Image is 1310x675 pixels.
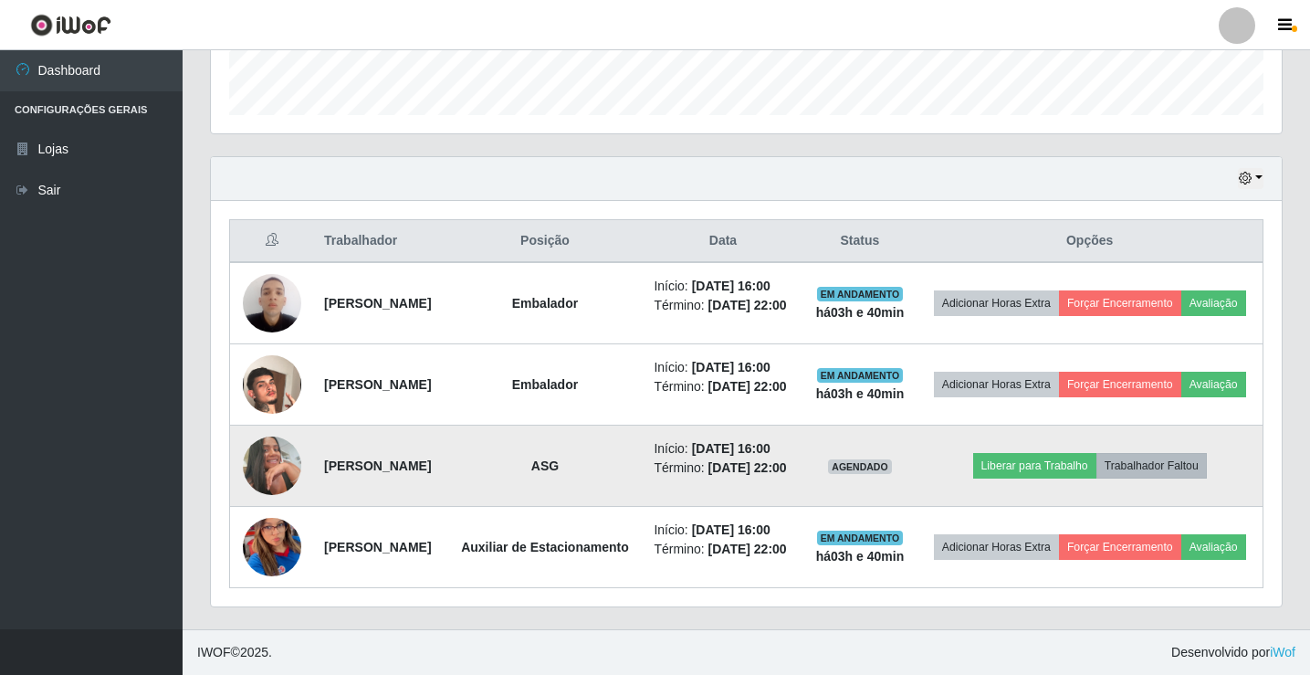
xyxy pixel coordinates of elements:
li: Início: [654,277,791,296]
button: Forçar Encerramento [1059,290,1181,316]
time: [DATE] 22:00 [708,542,787,556]
strong: há 03 h e 40 min [816,386,905,401]
button: Forçar Encerramento [1059,534,1181,560]
a: iWof [1270,645,1295,659]
strong: Embalador [512,377,578,392]
li: Término: [654,296,791,315]
time: [DATE] 16:00 [692,522,770,537]
img: 1726002463138.jpeg [243,332,301,437]
time: [DATE] 22:00 [708,379,787,394]
span: AGENDADO [828,459,892,474]
time: [DATE] 16:00 [692,279,770,293]
span: © 2025 . [197,643,272,662]
button: Adicionar Horas Extra [934,290,1059,316]
th: Status [803,220,917,263]
img: 1701349754449.jpeg [243,264,301,342]
span: EM ANDAMENTO [817,531,904,545]
th: Data [643,220,802,263]
button: Avaliação [1181,534,1246,560]
img: 1754749446637.jpeg [243,437,301,495]
button: Avaliação [1181,372,1246,397]
span: Desenvolvido por [1171,643,1295,662]
li: Término: [654,377,791,396]
button: Liberar para Trabalho [973,453,1096,479]
li: Início: [654,439,791,459]
button: Trabalhador Faltou [1096,453,1207,479]
th: Trabalhador [313,220,446,263]
img: 1756911875276.jpeg [243,484,301,611]
th: Posição [447,220,644,263]
strong: [PERSON_NAME] [324,296,431,311]
strong: ASG [531,459,559,473]
time: [DATE] 22:00 [708,298,787,312]
strong: há 03 h e 40 min [816,549,905,564]
span: IWOF [197,645,231,659]
img: CoreUI Logo [30,14,111,37]
li: Término: [654,540,791,559]
button: Adicionar Horas Extra [934,534,1059,560]
li: Término: [654,459,791,478]
strong: [PERSON_NAME] [324,377,431,392]
time: [DATE] 16:00 [692,441,770,456]
button: Avaliação [1181,290,1246,316]
span: EM ANDAMENTO [817,368,904,383]
strong: [PERSON_NAME] [324,459,431,473]
strong: Embalador [512,296,578,311]
strong: há 03 h e 40 min [816,305,905,320]
button: Forçar Encerramento [1059,372,1181,397]
li: Início: [654,358,791,377]
strong: [PERSON_NAME] [324,540,431,554]
th: Opções [917,220,1263,263]
button: Adicionar Horas Extra [934,372,1059,397]
span: EM ANDAMENTO [817,287,904,301]
time: [DATE] 22:00 [708,460,787,475]
strong: Auxiliar de Estacionamento [461,540,629,554]
li: Início: [654,521,791,540]
time: [DATE] 16:00 [692,360,770,374]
